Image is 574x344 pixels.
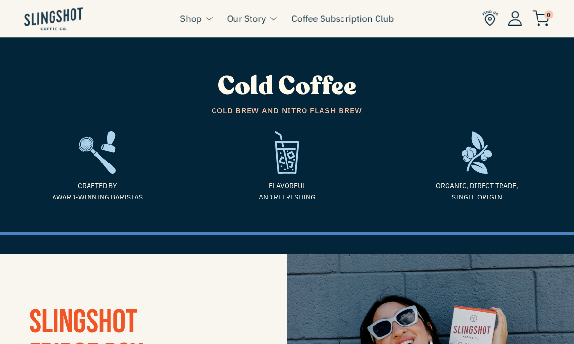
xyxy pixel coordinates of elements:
[532,10,550,26] img: cart
[482,10,498,26] img: Find Us
[180,11,202,26] a: Shop
[199,181,375,202] span: Flavorful and refreshing
[10,181,185,202] span: Crafted by Award-Winning Baristas
[227,11,266,26] a: Our Story
[291,11,394,26] a: Coffee Subscription Club
[508,11,522,26] img: Account
[10,105,564,117] span: Cold Brew and Nitro Flash Brew
[218,69,357,104] span: Cold Coffee
[544,10,553,19] span: 0
[389,181,564,202] span: Organic, Direct Trade, Single Origin
[532,13,550,24] a: 0
[10,131,185,174] img: frame2-1635783918803.svg
[389,131,564,174] img: frame-1635784469962.svg
[199,131,375,174] img: refreshing-1635975143169.svg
